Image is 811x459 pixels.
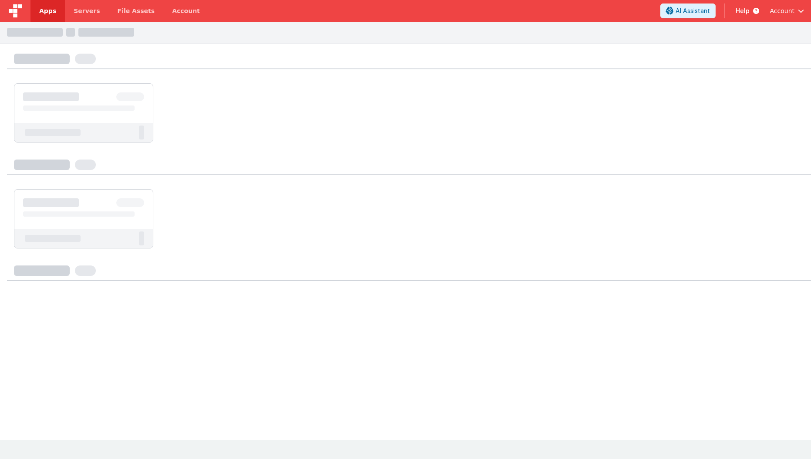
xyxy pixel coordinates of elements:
[770,7,794,15] span: Account
[74,7,100,15] span: Servers
[118,7,155,15] span: File Assets
[736,7,750,15] span: Help
[39,7,56,15] span: Apps
[676,7,710,15] span: AI Assistant
[770,7,804,15] button: Account
[660,3,716,18] button: AI Assistant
